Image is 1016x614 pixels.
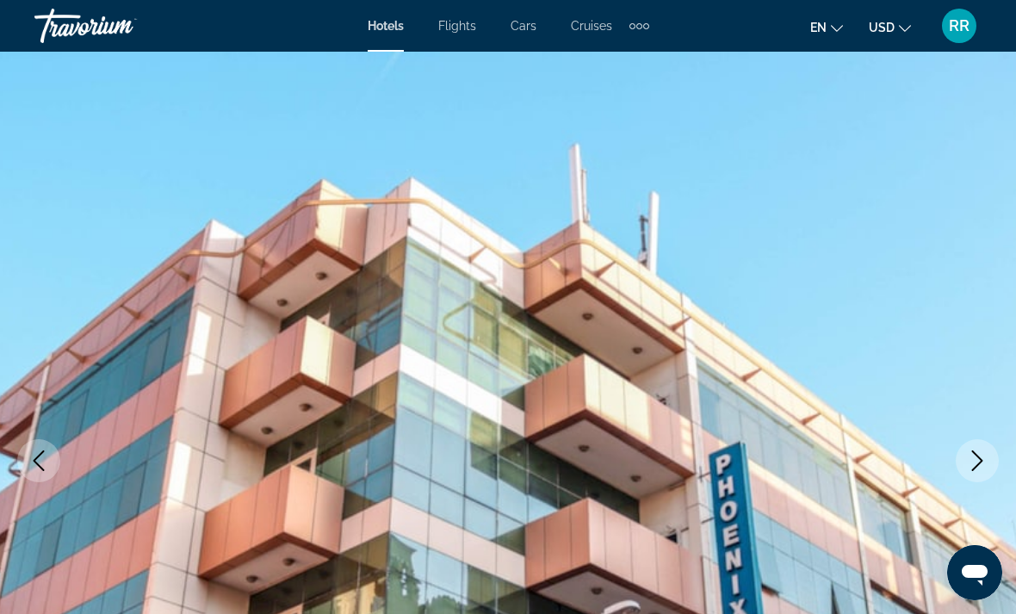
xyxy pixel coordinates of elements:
a: Cruises [571,19,612,33]
span: RR [949,17,970,34]
button: Next image [956,439,999,482]
iframe: Schaltfläche zum Öffnen des Messaging-Fensters [947,545,1002,600]
button: Extra navigation items [629,12,649,40]
span: USD [869,21,895,34]
button: Change language [810,15,843,40]
a: Cars [511,19,536,33]
button: Change currency [869,15,911,40]
a: Hotels [368,19,404,33]
span: en [810,21,827,34]
button: Previous image [17,439,60,482]
button: User Menu [937,8,982,44]
a: Flights [438,19,476,33]
a: Travorium [34,3,207,48]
